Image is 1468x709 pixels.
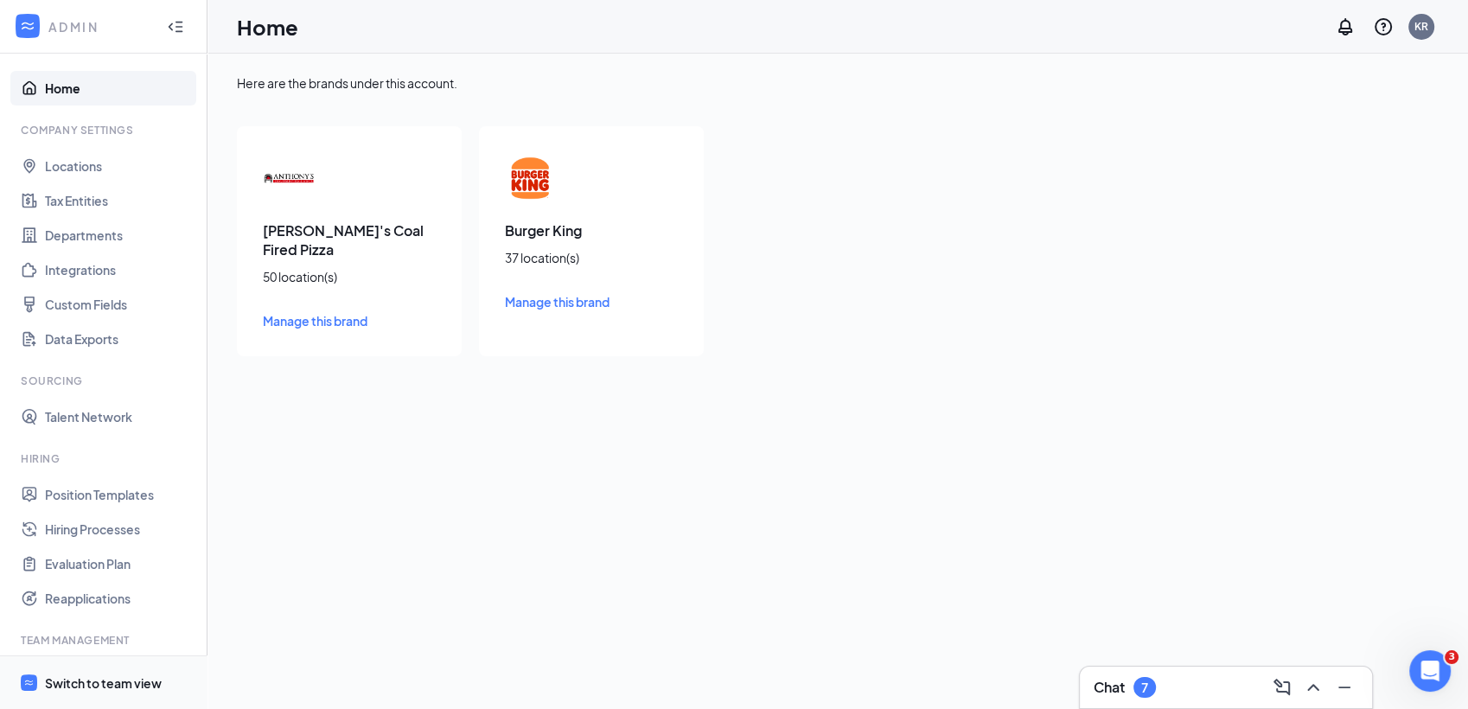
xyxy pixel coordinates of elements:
svg: Collapse [167,18,184,35]
h3: Burger King [505,221,678,240]
div: Sourcing [21,374,189,388]
svg: WorkstreamLogo [23,677,35,688]
div: ADMIN [48,18,151,35]
svg: Notifications [1335,16,1356,37]
svg: ComposeMessage [1272,677,1292,698]
div: Company Settings [21,123,189,137]
svg: QuestionInfo [1373,16,1394,37]
button: Minimize [1331,674,1358,701]
div: Here are the brands under this account. [237,74,1439,92]
div: Team Management [21,633,189,648]
button: ChevronUp [1299,674,1327,701]
img: Burger King logo [505,152,557,204]
span: Manage this brand [505,294,610,310]
svg: Minimize [1334,677,1355,698]
div: 7 [1141,680,1148,695]
h3: [PERSON_NAME]'s Coal Fired Pizza [263,221,436,259]
a: Home [45,71,193,105]
a: Talent Network [45,399,193,434]
button: ComposeMessage [1268,674,1296,701]
div: 50 location(s) [263,268,436,285]
a: Integrations [45,252,193,287]
a: Custom Fields [45,287,193,322]
h3: Chat [1094,678,1125,697]
div: Switch to team view [45,674,162,692]
a: Tax Entities [45,183,193,218]
a: Data Exports [45,322,193,356]
a: Hiring Processes [45,512,193,546]
span: Manage this brand [263,313,367,329]
h1: Home [237,12,298,42]
span: 3 [1445,650,1458,664]
div: 37 location(s) [505,249,678,266]
svg: ChevronUp [1303,677,1324,698]
div: Hiring [21,451,189,466]
a: Departments [45,218,193,252]
a: Manage this brand [505,292,678,311]
a: Reapplications [45,581,193,616]
img: Anthony's Coal Fired Pizza logo [263,152,315,204]
iframe: Intercom live chat [1409,650,1451,692]
svg: WorkstreamLogo [19,17,36,35]
div: KR [1414,19,1428,34]
a: Manage this brand [263,311,436,330]
a: Evaluation Plan [45,546,193,581]
a: Locations [45,149,193,183]
a: Position Templates [45,477,193,512]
